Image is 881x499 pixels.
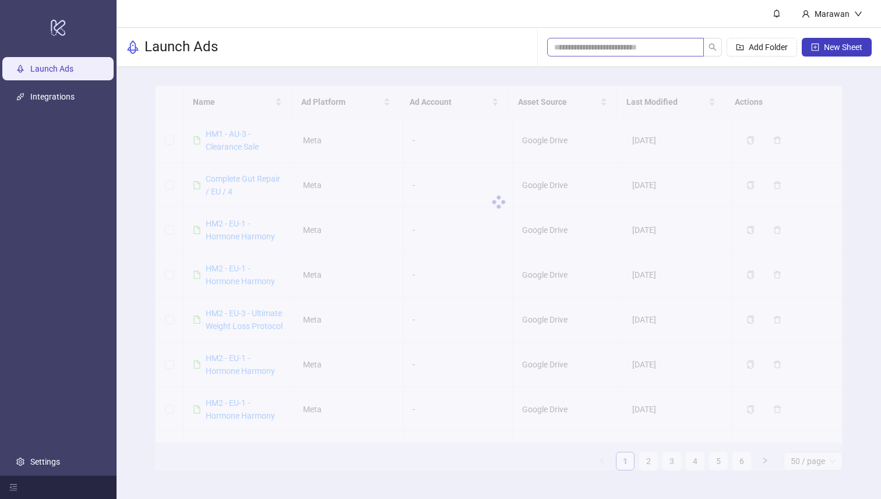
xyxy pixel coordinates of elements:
a: Settings [30,457,60,466]
h3: Launch Ads [145,38,218,56]
span: menu-fold [9,483,17,491]
span: New Sheet [824,43,862,52]
span: plus-square [811,43,819,51]
span: down [854,10,862,18]
span: search [709,43,717,51]
a: Launch Ads [30,65,73,74]
span: bell [773,9,781,17]
span: rocket [126,40,140,54]
span: Add Folder [749,43,788,52]
button: Add Folder [727,38,797,56]
span: user [802,10,810,18]
div: Marawan [810,8,854,20]
span: folder-add [736,43,744,51]
button: New Sheet [802,38,872,56]
a: Integrations [30,93,75,102]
